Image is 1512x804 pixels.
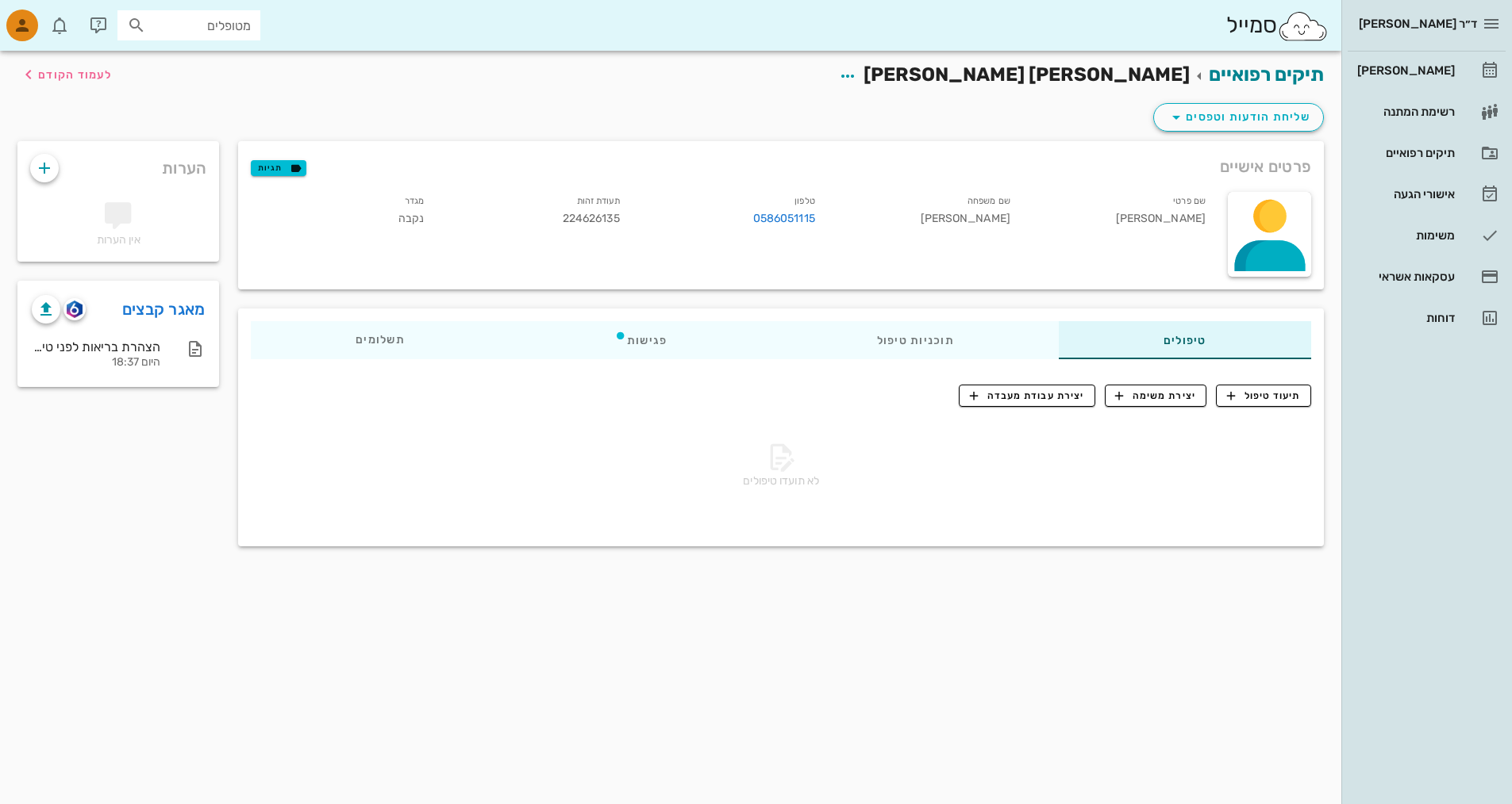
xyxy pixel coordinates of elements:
[577,196,620,206] small: תעודת זהות
[970,389,1084,403] span: יצירת עבודת מעבדה
[1348,299,1506,337] a: דוחות
[1277,10,1329,42] img: SmileCloud logo
[47,13,56,22] span: תג
[794,196,815,206] small: טלפון
[864,63,1190,86] span: [PERSON_NAME] [PERSON_NAME]
[1348,258,1506,296] a: עסקאות אשראי
[1216,385,1311,407] button: תיעוד טיפול
[510,321,772,359] div: פגישות
[356,335,405,346] span: תשלומים
[1354,188,1455,201] div: אישורי הגעה
[32,339,160,354] div: הצהרת בריאות לפני טיפול אסתטי
[1105,385,1207,407] button: יצירת משימה
[563,212,620,225] span: 224626135
[743,474,819,488] span: לא תועדו טיפולים
[1354,105,1455,118] div: רשימת המתנה
[67,301,82,318] img: romexis logo
[1227,389,1301,403] span: תיעוד טיפול
[1354,147,1455,159] div: תיקים רפואיים
[1173,196,1206,206] small: שם פרטי
[63,298,86,320] button: romexis logo
[97,233,140,247] span: אין הערות
[1348,52,1506,90] a: [PERSON_NAME]
[1354,312,1455,324] div: דוחות
[772,321,1059,359] div: תוכניות טיפול
[1115,389,1196,403] span: יצירת משימה
[1167,108,1310,127] span: שליחת הודעות וטפסים
[753,210,815,228] a: 0586051115
[1023,189,1218,237] div: [PERSON_NAME]
[1209,63,1324,86] a: תיקים רפואיים
[1220,154,1311,179] span: פרטים אישיים
[828,189,1023,237] div: [PERSON_NAME]
[38,68,112,82] span: לעמוד הקודם
[241,189,437,237] div: נקבה
[1348,216,1506,255] a: משימות
[959,385,1095,407] button: יצירת עבודת מעבדה
[1354,229,1455,242] div: משימות
[1354,64,1455,77] div: [PERSON_NAME]
[1348,93,1506,131] a: רשימת המתנה
[1348,134,1506,172] a: תיקים רפואיים
[1354,270,1455,283] div: עסקאות אשראי
[1059,321,1311,359] div: טיפולים
[1226,9,1329,43] div: סמייל
[19,60,112,89] button: לעמוד הקודם
[32,356,160,369] div: היום 18:37
[405,196,424,206] small: מגדר
[258,161,299,175] span: תגיות
[122,297,206,322] a: מאגר קבצים
[968,196,1010,206] small: שם משפחה
[1359,17,1477,31] span: ד״ר [PERSON_NAME]
[17,141,219,187] div: הערות
[251,160,306,176] button: תגיות
[1348,175,1506,213] a: אישורי הגעה
[1153,103,1324,132] button: שליחת הודעות וטפסים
